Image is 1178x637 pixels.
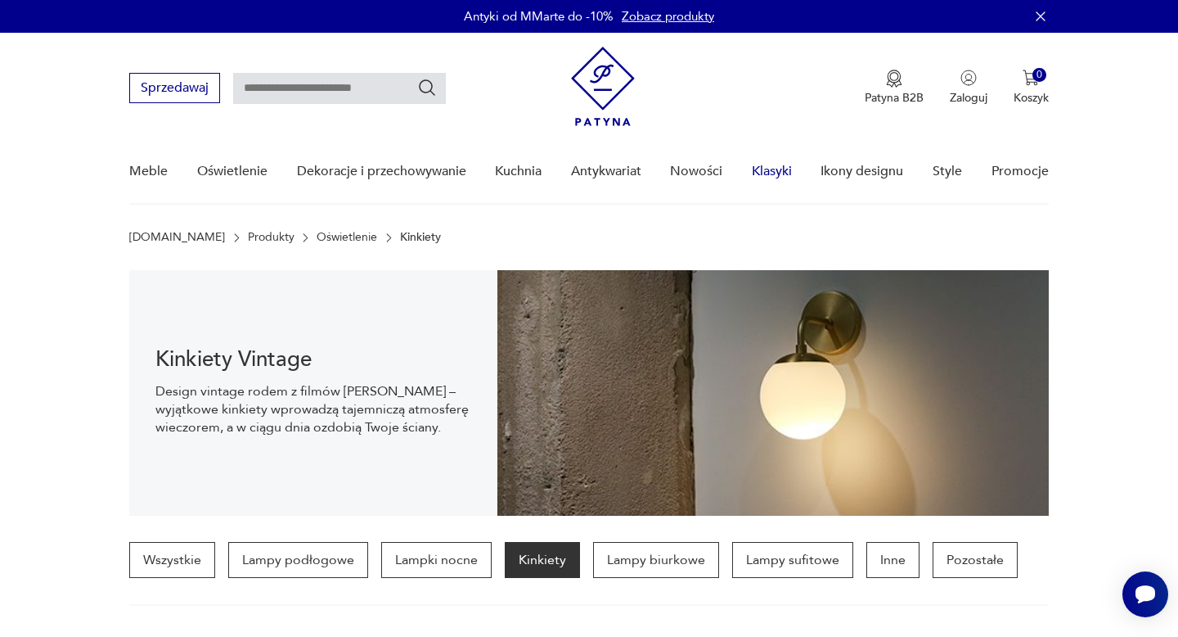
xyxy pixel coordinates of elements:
a: Kinkiety [505,542,580,578]
p: Zaloguj [950,90,987,106]
a: Lampy biurkowe [593,542,719,578]
img: Ikona medalu [886,70,902,88]
a: Dekoracje i przechowywanie [297,140,466,203]
a: Sprzedawaj [129,84,220,95]
button: Zaloguj [950,70,987,106]
button: 0Koszyk [1014,70,1049,106]
a: Ikony designu [821,140,903,203]
iframe: Smartsupp widget button [1122,571,1168,617]
p: Design vintage rodem z filmów [PERSON_NAME] – wyjątkowe kinkiety wprowadzą tajemniczą atmosferę w... [155,382,470,436]
a: Lampy sufitowe [732,542,853,578]
button: Sprzedawaj [129,73,220,103]
button: Patyna B2B [865,70,924,106]
div: 0 [1032,68,1046,82]
a: Klasyki [752,140,792,203]
button: Szukaj [417,78,437,97]
a: Ikona medaluPatyna B2B [865,70,924,106]
a: Style [933,140,962,203]
a: Wszystkie [129,542,215,578]
a: Oświetlenie [317,231,377,244]
h1: Kinkiety Vintage [155,350,470,369]
img: Kinkiety vintage [497,270,1049,516]
img: Ikonka użytkownika [960,70,977,86]
a: Antykwariat [571,140,641,203]
a: Pozostałe [933,542,1018,578]
a: Lampki nocne [381,542,492,578]
a: Produkty [248,231,294,244]
a: [DOMAIN_NAME] [129,231,225,244]
a: Oświetlenie [197,140,268,203]
p: Antyki od MMarte do -10% [464,8,614,25]
a: Zobacz produkty [622,8,714,25]
img: Ikona koszyka [1023,70,1039,86]
a: Nowości [670,140,722,203]
a: Kuchnia [495,140,542,203]
a: Meble [129,140,168,203]
a: Promocje [991,140,1049,203]
img: Patyna - sklep z meblami i dekoracjami vintage [571,47,635,126]
p: Kinkiety [400,231,441,244]
p: Koszyk [1014,90,1049,106]
a: Lampy podłogowe [228,542,368,578]
p: Patyna B2B [865,90,924,106]
a: Inne [866,542,919,578]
